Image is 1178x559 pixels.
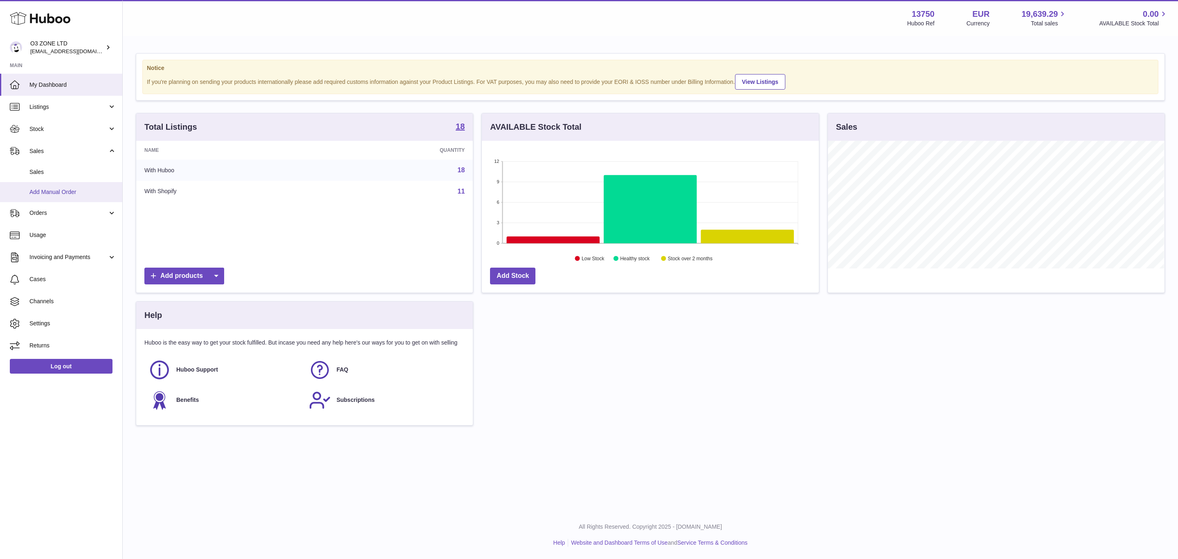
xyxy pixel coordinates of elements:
span: 0.00 [1143,9,1159,20]
a: Service Terms & Conditions [677,539,748,546]
li: and [568,539,747,547]
strong: 13750 [912,9,935,20]
span: 19,639.29 [1021,9,1058,20]
span: My Dashboard [29,81,116,89]
a: 19,639.29 Total sales [1021,9,1067,27]
a: FAQ [309,359,461,381]
th: Name [136,141,318,160]
a: Help [553,539,565,546]
text: 3 [497,220,499,225]
a: 0.00 AVAILABLE Stock Total [1099,9,1168,27]
span: Returns [29,342,116,349]
a: Website and Dashboard Terms of Use [571,539,668,546]
text: Low Stock [582,256,605,261]
span: Add Manual Order [29,188,116,196]
th: Quantity [318,141,473,160]
text: Healthy stock [620,256,650,261]
span: Settings [29,320,116,327]
strong: 18 [456,122,465,131]
a: Add Stock [490,268,535,284]
span: Total sales [1031,20,1067,27]
text: Stock over 2 months [668,256,713,261]
p: All Rights Reserved. Copyright 2025 - [DOMAIN_NAME] [129,523,1171,531]
span: Channels [29,298,116,305]
span: Huboo Support [176,366,218,374]
div: O3 ZONE LTD [30,40,104,55]
strong: Notice [147,64,1154,72]
div: If you're planning on sending your products internationally please add required customs informati... [147,73,1154,90]
span: Cases [29,275,116,283]
a: Log out [10,359,112,374]
a: 18 [458,167,465,174]
a: View Listings [735,74,785,90]
span: [EMAIL_ADDRESS][DOMAIN_NAME] [30,48,120,54]
text: 6 [497,200,499,205]
a: Benefits [148,389,301,411]
img: internalAdmin-13750@internal.huboo.com [10,41,22,54]
strong: EUR [972,9,989,20]
span: Invoicing and Payments [29,253,108,261]
text: 0 [497,241,499,246]
text: 9 [497,179,499,184]
a: Add products [144,268,224,284]
h3: AVAILABLE Stock Total [490,122,581,133]
span: AVAILABLE Stock Total [1099,20,1168,27]
a: Subscriptions [309,389,461,411]
span: Stock [29,125,108,133]
div: Huboo Ref [907,20,935,27]
text: 12 [495,159,499,164]
td: With Huboo [136,160,318,181]
td: With Shopify [136,181,318,202]
div: Currency [967,20,990,27]
p: Huboo is the easy way to get your stock fulfilled. But incase you need any help here's our ways f... [144,339,465,347]
h3: Help [144,310,162,321]
a: Huboo Support [148,359,301,381]
span: Orders [29,209,108,217]
a: 18 [456,122,465,132]
a: 11 [458,188,465,195]
h3: Sales [836,122,857,133]
span: Subscriptions [337,396,375,404]
span: Sales [29,168,116,176]
span: FAQ [337,366,348,374]
span: Sales [29,147,108,155]
span: Listings [29,103,108,111]
h3: Total Listings [144,122,197,133]
span: Usage [29,231,116,239]
span: Benefits [176,396,199,404]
